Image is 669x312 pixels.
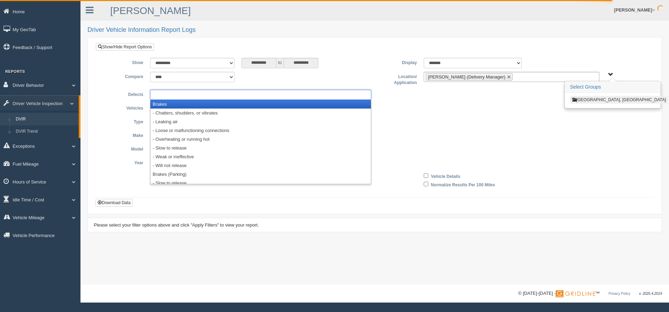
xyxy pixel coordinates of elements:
li: - Will not release [150,161,371,170]
li: Brakes [150,100,371,109]
label: Type [101,117,147,125]
div: © [DATE]-[DATE] - ™ [518,290,662,297]
a: Privacy Policy [608,292,630,296]
button: Download Data [96,199,133,207]
span: v. 2025.4.2019 [639,292,662,296]
li: - Loose or malfunctioning connections [150,126,371,135]
li: - Overheating or running hot [150,135,371,144]
a: Show/Hide Report Options [96,43,154,51]
li: - Chatters, shudders, or vibrates [150,109,371,117]
li: - Leaking air [150,117,371,126]
label: Defects [101,90,147,98]
img: Gridline [556,290,595,297]
label: Vehicles [101,103,147,112]
span: to [276,58,283,68]
li: - Weak or ineffective [150,152,371,161]
a: DVIR [13,113,79,126]
label: Model [101,144,147,153]
label: Location/ Application [375,72,420,86]
a: DVIR Trend [13,125,79,138]
button: [GEOGRAPHIC_DATA], [GEOGRAPHIC_DATA] [570,96,668,104]
label: Show [101,58,147,66]
li: Brakes (Parking) [150,170,371,179]
label: Year [101,158,147,166]
span: Please select your filter options above and click "Apply Filters" to view your report. [94,222,259,228]
h3: Select Groups [565,82,660,93]
label: Vehicle Details [431,172,460,180]
label: Make [101,131,147,139]
li: - Slow to release [150,179,371,187]
label: Compare [101,72,147,80]
label: Display [375,58,420,66]
a: [PERSON_NAME] [110,5,191,16]
span: [PERSON_NAME] (Delivery Manager) [428,74,505,79]
li: - Slow to release [150,144,371,152]
label: Normalize Results Per 100 Miles [431,180,495,188]
h2: Driver Vehicle Information Report Logs [87,27,662,34]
